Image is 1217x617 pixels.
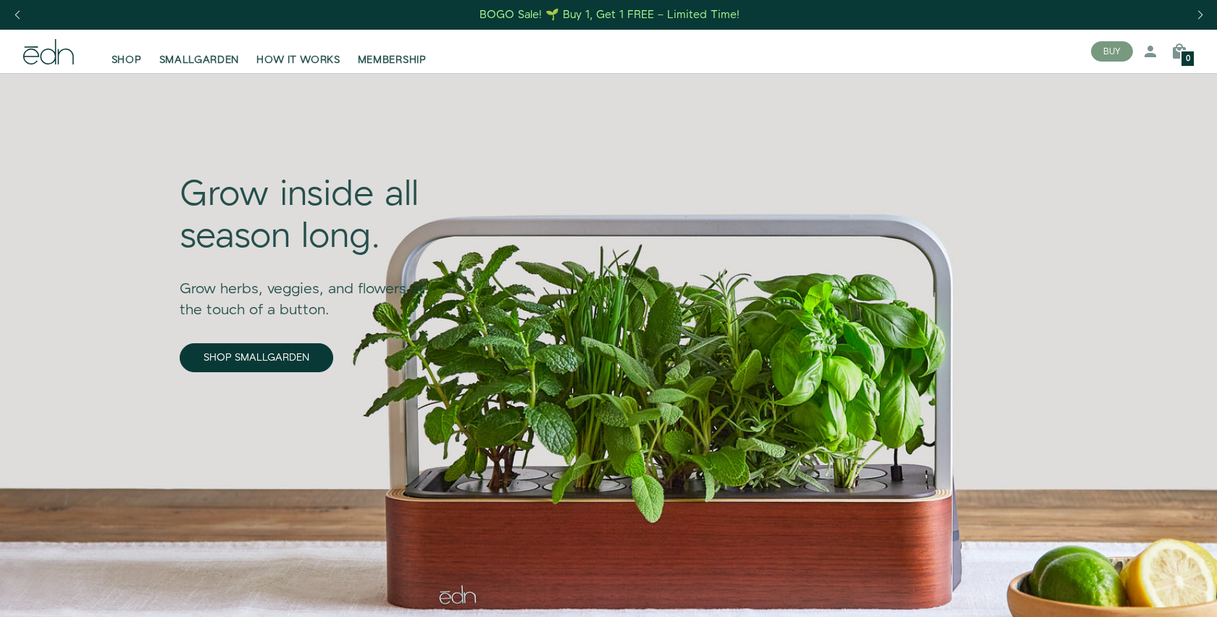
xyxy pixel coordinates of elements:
[256,53,340,67] span: HOW IT WORKS
[159,53,240,67] span: SMALLGARDEN
[180,343,333,372] a: SHOP SMALLGARDEN
[180,175,446,258] div: Grow inside all season long.
[479,4,742,26] a: BOGO Sale! 🌱 Buy 1, Get 1 FREE – Limited Time!
[180,259,446,321] div: Grow herbs, veggies, and flowers at the touch of a button.
[112,53,142,67] span: SHOP
[349,35,435,67] a: MEMBERSHIP
[1104,574,1203,610] iframe: Opens a widget where you can find more information
[1091,41,1133,62] button: BUY
[248,35,348,67] a: HOW IT WORKS
[103,35,151,67] a: SHOP
[480,7,740,22] div: BOGO Sale! 🌱 Buy 1, Get 1 FREE – Limited Time!
[1186,55,1190,63] span: 0
[151,35,248,67] a: SMALLGARDEN
[358,53,427,67] span: MEMBERSHIP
